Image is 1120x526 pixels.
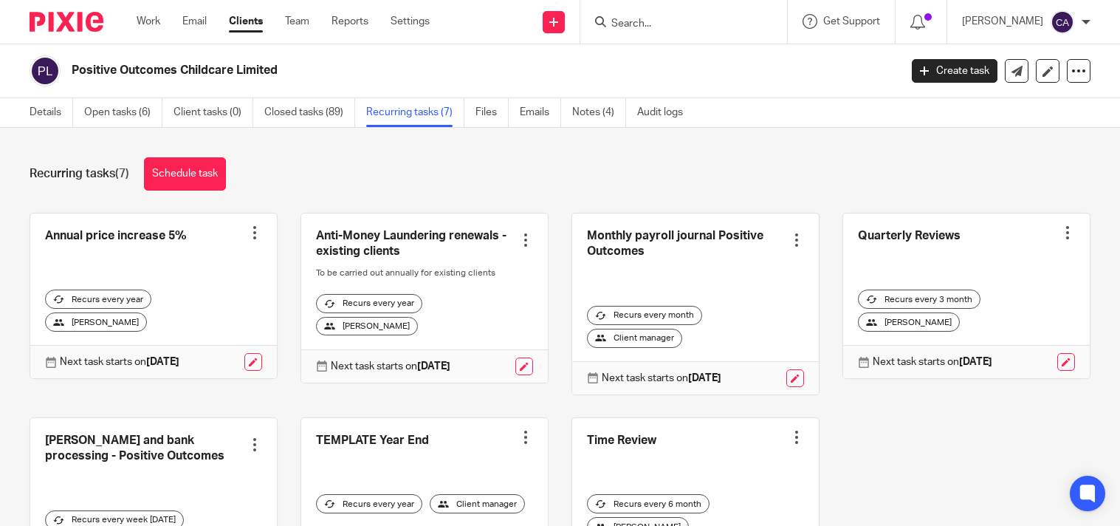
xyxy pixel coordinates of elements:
a: Team [285,14,309,29]
div: Recurs every year [316,294,422,313]
h1: Recurring tasks [30,166,129,182]
a: Details [30,98,73,127]
img: Pixie [30,12,103,32]
a: Schedule task [144,157,226,191]
a: Client tasks (0) [174,98,253,127]
a: Recurring tasks (7) [366,98,464,127]
a: Open tasks (6) [84,98,162,127]
a: Files [475,98,509,127]
a: Notes (4) [572,98,626,127]
a: Create task [912,59,997,83]
strong: [DATE] [146,357,179,367]
h2: Positive Outcomes Childcare Limited [72,63,726,78]
a: Reports [331,14,368,29]
div: Recurs every 3 month [858,290,980,309]
p: Next task starts on [60,355,179,369]
div: Client manager [430,494,525,513]
a: Settings [391,14,430,29]
div: Recurs every month [587,306,702,325]
input: Search [610,18,743,31]
p: Next task starts on [602,371,721,386]
div: Recurs every year [316,494,422,513]
a: Audit logs [637,98,694,127]
img: svg%3E [30,55,61,86]
span: Get Support [823,16,880,27]
div: [PERSON_NAME] [45,312,147,332]
p: [PERSON_NAME] [962,14,1043,29]
a: Work [137,14,160,29]
div: Client manager [587,329,682,348]
a: Clients [229,14,263,29]
div: [PERSON_NAME] [858,312,960,332]
img: svg%3E [1051,10,1074,34]
a: Closed tasks (89) [264,98,355,127]
p: Next task starts on [331,359,450,374]
p: Next task starts on [873,355,992,369]
strong: [DATE] [688,373,721,383]
a: Emails [520,98,561,127]
strong: [DATE] [959,357,992,367]
div: [PERSON_NAME] [316,317,418,336]
div: Recurs every 6 month [587,494,710,513]
strong: [DATE] [417,361,450,372]
a: Email [182,14,207,29]
div: Recurs every year [45,290,151,309]
span: (7) [115,168,129,180]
